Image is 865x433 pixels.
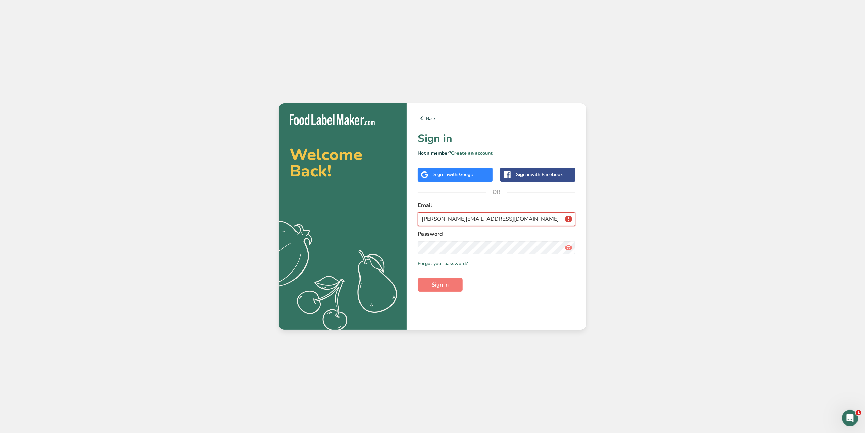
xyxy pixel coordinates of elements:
[531,171,563,178] span: with Facebook
[290,114,375,125] img: Food Label Maker
[418,212,575,226] input: Enter Your Email
[418,130,575,147] h1: Sign in
[418,201,575,210] label: Email
[418,260,468,267] a: Forgot your password?
[842,410,858,426] iframe: Intercom live chat
[418,278,463,292] button: Sign in
[448,171,475,178] span: with Google
[290,146,396,179] h2: Welcome Back!
[433,171,475,178] div: Sign in
[418,230,575,238] label: Password
[418,150,575,157] p: Not a member?
[486,182,507,202] span: OR
[418,114,575,122] a: Back
[451,150,493,156] a: Create an account
[856,410,861,415] span: 1
[432,281,449,289] span: Sign in
[516,171,563,178] div: Sign in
